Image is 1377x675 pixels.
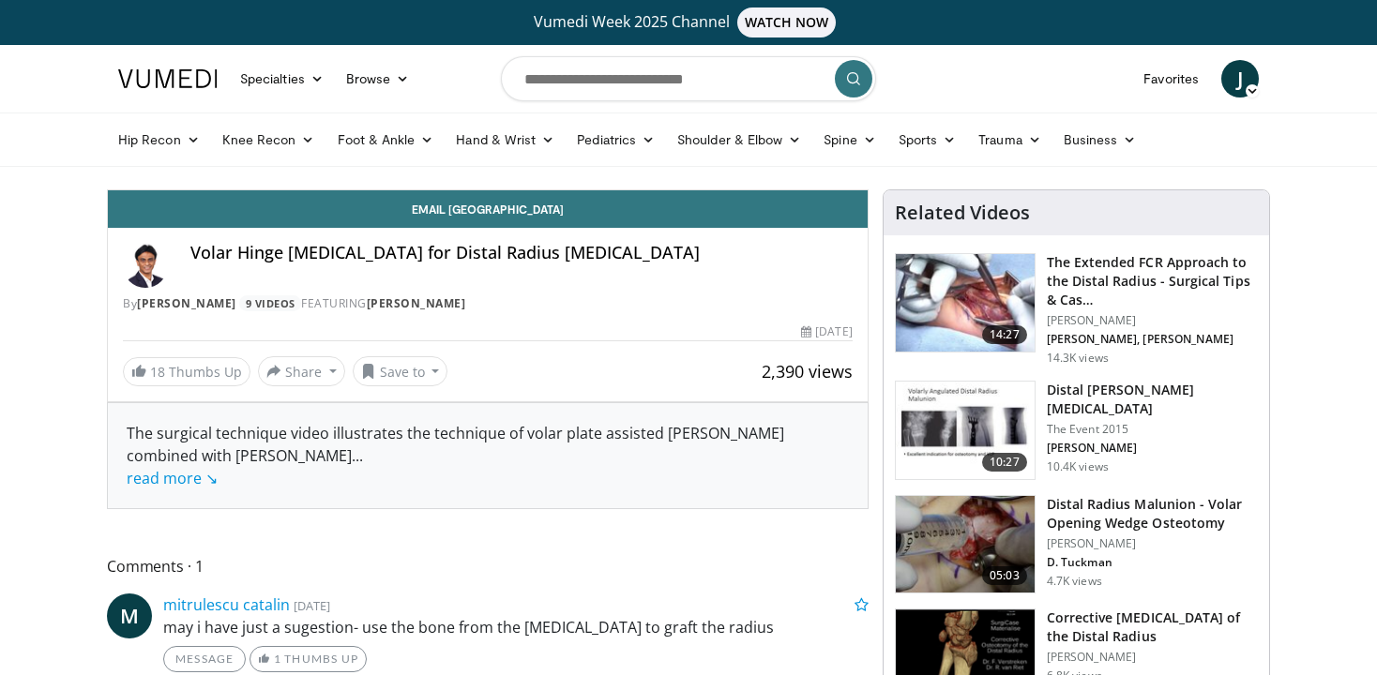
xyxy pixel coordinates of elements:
span: Comments 1 [107,554,869,578]
a: Shoulder & Elbow [666,121,812,158]
a: 9 Videos [239,295,301,311]
h3: Distal [PERSON_NAME][MEDICAL_DATA] [1047,381,1258,418]
img: VuMedi Logo [118,69,218,88]
p: may i have just a sugestion- use the bone from the [MEDICAL_DATA] to graft the radius [163,616,869,638]
h4: Volar Hinge [MEDICAL_DATA] for Distal Radius [MEDICAL_DATA] [190,243,853,263]
a: 10:27 Distal [PERSON_NAME][MEDICAL_DATA] The Event 2015 [PERSON_NAME] 10.4K views [895,381,1258,480]
p: [PERSON_NAME], [PERSON_NAME] [1047,332,1258,347]
small: [DATE] [294,597,330,614]
span: WATCH NOW [737,7,837,37]
a: [PERSON_NAME] [367,295,466,311]
span: 18 [150,363,165,381]
h3: The Extended FCR Approach to the Distal Radius - Surgical Tips & Cas… [1047,253,1258,309]
a: Trauma [967,121,1052,158]
a: Email [GEOGRAPHIC_DATA] [108,190,868,228]
img: 2c6ec3c6-68ea-4c94-873f-422dc06e1622.150x105_q85_crop-smart_upscale.jpg [896,254,1035,352]
a: read more ↘ [127,468,218,488]
p: D. Tuckman [1047,555,1258,570]
p: [PERSON_NAME] [1047,441,1258,456]
span: 10:27 [982,453,1027,472]
a: Hand & Wrist [445,121,566,158]
a: Message [163,646,246,672]
a: Favorites [1132,60,1210,97]
a: [PERSON_NAME] [137,295,236,311]
a: Pediatrics [566,121,666,158]
h3: Distal Radius Malunion - Volar Opening Wedge Osteotomy [1047,495,1258,532]
div: By FEATURING [123,295,853,312]
button: Share [258,356,345,386]
button: Save to [353,356,448,386]
a: Sports [887,121,968,158]
p: [PERSON_NAME] [1047,536,1258,551]
p: [PERSON_NAME] [1047,650,1258,665]
a: Business [1052,121,1148,158]
span: 1 [274,652,281,666]
a: 1 Thumbs Up [250,646,367,672]
h4: Related Videos [895,202,1030,224]
a: 05:03 Distal Radius Malunion - Volar Opening Wedge Osteotomy [PERSON_NAME] D. Tuckman 4.7K views [895,495,1258,594]
a: Spine [812,121,886,158]
a: Hip Recon [107,121,211,158]
img: a9324570-497f-4269-97ec-cb92196fee4e.jpg.150x105_q85_crop-smart_upscale.jpg [896,496,1035,593]
a: 18 Thumbs Up [123,357,250,386]
p: The Event 2015 [1047,422,1258,437]
div: [DATE] [801,323,852,340]
span: 14:27 [982,325,1027,344]
a: Vumedi Week 2025 ChannelWATCH NOW [121,7,1256,37]
a: M [107,593,152,638]
a: Knee Recon [211,121,326,158]
span: 05:03 [982,566,1027,585]
a: Specialties [229,60,335,97]
a: mitrulescu catalin [163,594,290,615]
a: 14:27 The Extended FCR Approach to the Distal Radius - Surgical Tips & Cas… [PERSON_NAME] [PERSON... [895,253,1258,366]
div: The surgical technique video illustrates the technique of volar plate assisted [PERSON_NAME] comb... [127,422,849,489]
input: Search topics, interventions [501,56,876,101]
a: Foot & Ankle [326,121,446,158]
h3: Corrective [MEDICAL_DATA] of the Distal Radius [1047,608,1258,646]
p: 4.7K views [1047,574,1102,589]
p: [PERSON_NAME] [1047,313,1258,328]
a: J [1221,60,1259,97]
p: 14.3K views [1047,351,1109,366]
img: d9e2a242-a8cd-4962-96ed-f6e7b6889c39.150x105_q85_crop-smart_upscale.jpg [896,382,1035,479]
a: Browse [335,60,421,97]
p: 10.4K views [1047,459,1109,474]
img: Avatar [123,243,168,288]
span: 2,390 views [762,360,853,382]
